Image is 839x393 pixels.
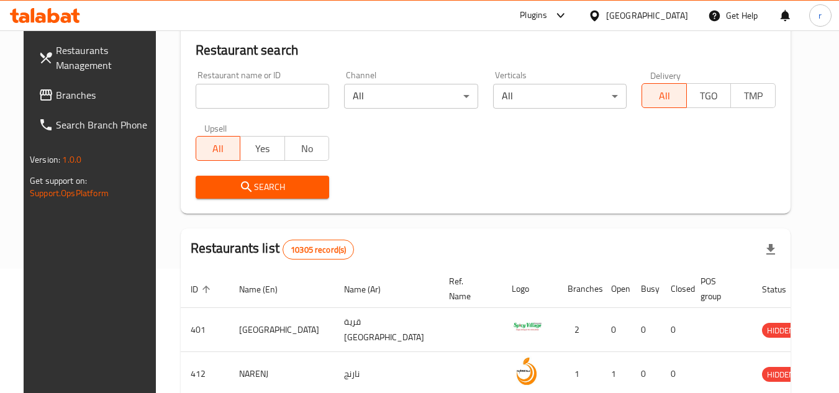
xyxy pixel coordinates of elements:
span: Version: [30,151,60,168]
th: Logo [502,270,558,308]
h2: Restaurants list [191,239,355,260]
button: TMP [730,83,776,108]
span: Yes [245,140,280,158]
button: All [196,136,241,161]
th: Open [601,270,631,308]
td: 401 [181,308,229,352]
td: 0 [631,308,661,352]
td: 0 [601,308,631,352]
a: Search Branch Phone [29,110,164,140]
span: r [819,9,822,22]
label: Upsell [204,124,227,132]
td: 2 [558,308,601,352]
span: Name (Ar) [344,282,397,297]
span: 1.0.0 [62,151,81,168]
input: Search for restaurant name or ID.. [196,84,330,109]
div: All [344,84,478,109]
span: No [290,140,325,158]
a: Support.OpsPlatform [30,185,109,201]
img: Spicy Village [512,312,543,343]
span: Status [762,282,802,297]
span: TMP [736,87,771,105]
div: All [493,84,627,109]
span: HIDDEN [762,323,799,338]
span: Name (En) [239,282,294,297]
div: Export file [756,235,786,264]
span: HIDDEN [762,368,799,382]
button: TGO [686,83,732,108]
img: NARENJ [512,356,543,387]
span: TGO [692,87,727,105]
span: Search [206,179,320,195]
span: POS group [701,274,737,304]
span: Get support on: [30,173,87,189]
div: [GEOGRAPHIC_DATA] [606,9,688,22]
th: Branches [558,270,601,308]
button: Search [196,176,330,199]
span: Restaurants Management [56,43,154,73]
span: 10305 record(s) [283,244,353,256]
div: Total records count [283,240,354,260]
div: Plugins [520,8,547,23]
button: All [642,83,687,108]
div: HIDDEN [762,367,799,382]
th: Closed [661,270,691,308]
h2: Restaurant search [196,41,776,60]
span: ID [191,282,214,297]
div: HIDDEN [762,323,799,338]
span: All [201,140,236,158]
a: Restaurants Management [29,35,164,80]
button: Yes [240,136,285,161]
span: Search Branch Phone [56,117,154,132]
span: Branches [56,88,154,102]
td: 0 [661,308,691,352]
td: قرية [GEOGRAPHIC_DATA] [334,308,439,352]
label: Delivery [650,71,681,79]
button: No [284,136,330,161]
span: All [647,87,682,105]
a: Branches [29,80,164,110]
th: Busy [631,270,661,308]
span: Ref. Name [449,274,487,304]
td: [GEOGRAPHIC_DATA] [229,308,334,352]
